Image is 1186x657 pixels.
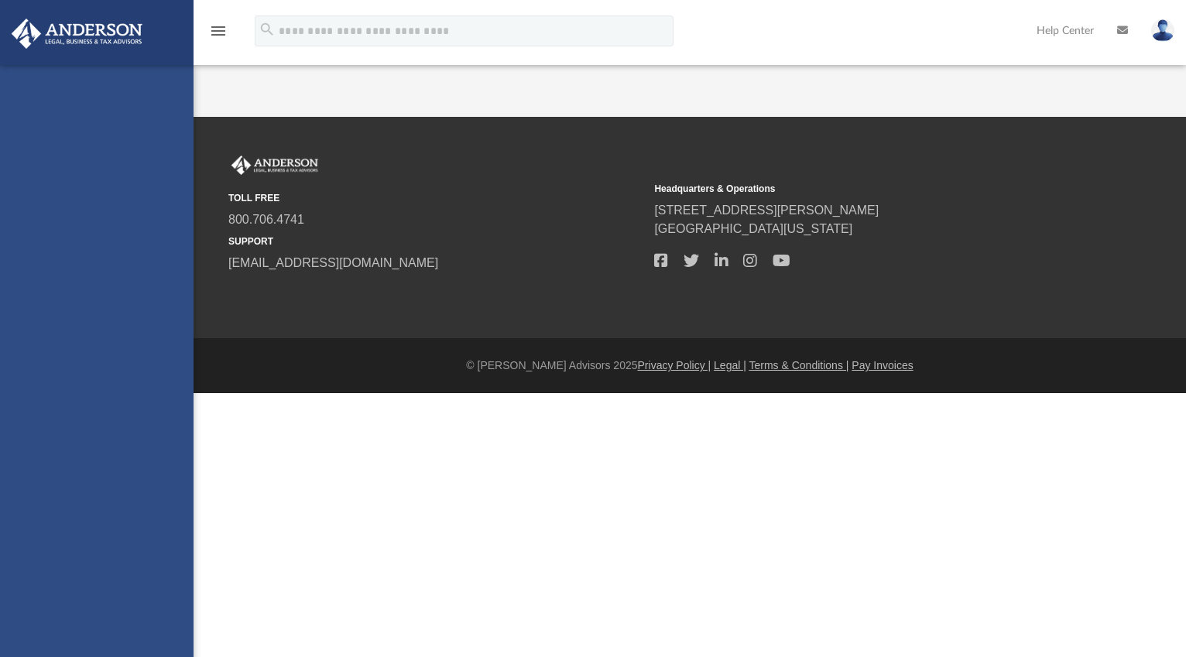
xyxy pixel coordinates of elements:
a: Legal | [714,359,746,371]
a: Privacy Policy | [638,359,711,371]
small: TOLL FREE [228,191,643,205]
i: search [259,21,276,38]
small: Headquarters & Operations [654,182,1069,196]
a: menu [209,29,228,40]
a: [GEOGRAPHIC_DATA][US_STATE] [654,222,852,235]
a: [STREET_ADDRESS][PERSON_NAME] [654,204,879,217]
div: © [PERSON_NAME] Advisors 2025 [194,358,1186,374]
i: menu [209,22,228,40]
a: [EMAIL_ADDRESS][DOMAIN_NAME] [228,256,438,269]
a: Terms & Conditions | [749,359,849,371]
img: User Pic [1151,19,1174,42]
a: Pay Invoices [852,359,913,371]
small: SUPPORT [228,234,643,248]
img: Anderson Advisors Platinum Portal [7,19,147,49]
a: 800.706.4741 [228,213,304,226]
img: Anderson Advisors Platinum Portal [228,156,321,176]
